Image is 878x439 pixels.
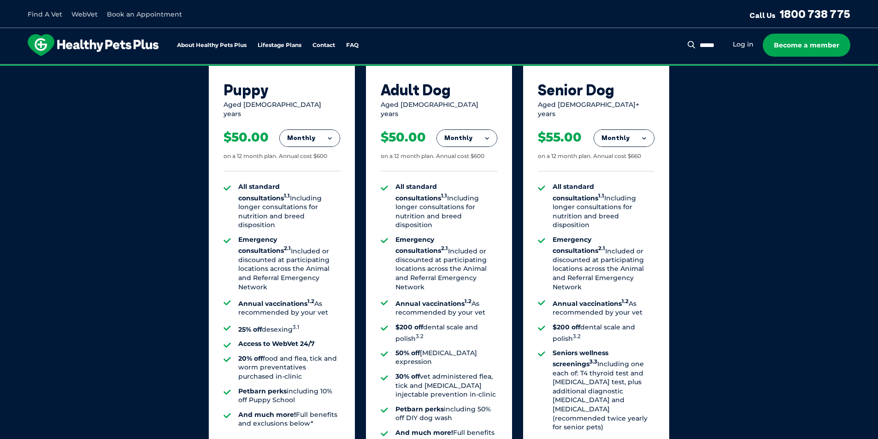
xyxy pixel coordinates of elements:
[293,324,299,330] sup: 3.1
[381,152,484,160] div: on a 12 month plan. Annual cost $600
[441,246,448,252] sup: 2.1
[553,182,654,230] li: Including longer consultations for nutrition and breed disposition
[238,235,340,292] li: Included or discounted at participating locations across the Animal and Referral Emergency Network
[538,129,582,145] div: $55.00
[312,42,335,48] a: Contact
[395,235,497,292] li: Included or discounted at participating locations across the Animal and Referral Emergency Network
[395,235,448,255] strong: Emergency consultations
[594,130,654,146] button: Monthly
[28,10,62,18] a: Find A Vet
[553,297,654,317] li: As recommended by your vet
[238,410,340,428] li: Full benefits and exclusions below*
[553,235,654,292] li: Included or discounted at participating locations across the Animal and Referral Emergency Network
[238,325,262,334] strong: 25% off
[71,10,98,18] a: WebVet
[28,34,159,56] img: hpp-logo
[238,182,290,202] strong: All standard consultations
[395,323,497,343] li: dental scale and polish
[238,299,314,308] strong: Annual vaccinations
[395,405,444,413] strong: Petbarn perks
[284,193,290,199] sup: 1.1
[224,100,340,118] div: Aged [DEMOGRAPHIC_DATA] years
[238,387,287,395] strong: Petbarn perks
[107,10,182,18] a: Book an Appointment
[395,349,497,367] li: [MEDICAL_DATA] expression
[395,372,420,380] strong: 30% off
[589,358,597,365] sup: 3.3
[307,298,314,304] sup: 1.2
[538,100,654,118] div: Aged [DEMOGRAPHIC_DATA]+ years
[763,34,850,57] a: Become a member
[381,100,497,118] div: Aged [DEMOGRAPHIC_DATA] years
[395,405,497,423] li: including 50% off DIY dog wash
[224,129,269,145] div: $50.00
[553,349,654,432] li: Including one each of: T4 thyroid test and [MEDICAL_DATA] test, plus additional diagnostic [MEDIC...
[573,333,581,339] sup: 3.2
[553,349,608,368] strong: Seniors wellness screenings
[238,235,291,255] strong: Emergency consultations
[553,323,654,343] li: dental scale and polish
[437,130,497,146] button: Monthly
[553,299,629,308] strong: Annual vaccinations
[238,410,296,419] strong: And much more!
[395,182,447,202] strong: All standard consultations
[395,297,497,317] li: As recommended by your vet
[395,428,453,437] strong: And much more!
[538,81,654,99] div: Senior Dog
[280,130,340,146] button: Monthly
[553,182,604,202] strong: All standard consultations
[622,298,629,304] sup: 1.2
[224,81,340,99] div: Puppy
[224,152,327,160] div: on a 12 month plan. Annual cost $600
[395,299,471,308] strong: Annual vaccinations
[598,246,605,252] sup: 2.1
[395,182,497,230] li: Including longer consultations for nutrition and breed disposition
[238,354,340,381] li: food and flea, tick and worm preventatives purchased in-clinic
[553,235,605,255] strong: Emergency consultations
[238,182,340,230] li: Including longer consultations for nutrition and breed disposition
[538,152,641,160] div: on a 12 month plan. Annual cost $660
[395,349,420,357] strong: 50% off
[395,323,423,331] strong: $200 off
[267,64,611,73] span: Proactive, preventative wellness program designed to keep your pet healthier and happier for longer
[346,42,359,48] a: FAQ
[733,40,754,49] a: Log in
[238,387,340,405] li: including 10% off Puppy School
[598,193,604,199] sup: 1.1
[258,42,301,48] a: Lifestage Plans
[553,323,580,331] strong: $200 off
[395,372,497,399] li: vet administered flea, tick and [MEDICAL_DATA] injectable prevention in-clinic
[416,333,424,339] sup: 3.2
[238,354,263,363] strong: 20% off
[749,7,850,21] a: Call Us1800 738 775
[381,129,426,145] div: $50.00
[238,297,340,317] li: As recommended by your vet
[381,81,497,99] div: Adult Dog
[441,193,447,199] sup: 1.1
[177,42,247,48] a: About Healthy Pets Plus
[465,298,471,304] sup: 1.2
[686,40,697,49] button: Search
[749,11,776,20] span: Call Us
[238,323,340,334] li: desexing
[284,246,291,252] sup: 2.1
[238,339,315,348] strong: Access to WebVet 24/7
